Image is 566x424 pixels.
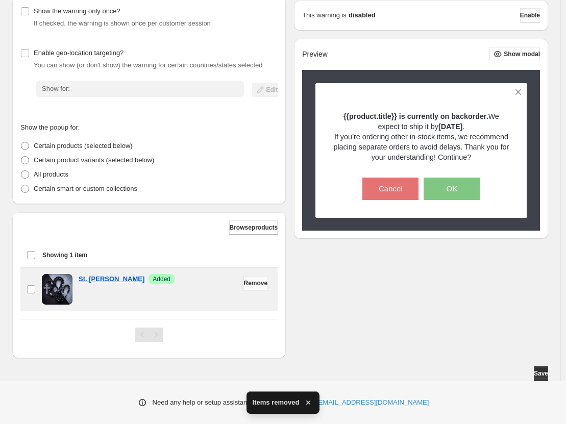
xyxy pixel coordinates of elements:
strong: {{product.title}} [343,112,397,120]
strong: [DATE] [438,122,462,131]
span: Showing 1 item [42,251,87,259]
button: Cancel [362,178,419,200]
span: Enable geo-location targeting? [34,49,124,57]
a: St. [PERSON_NAME] [79,274,144,284]
span: Items removed [253,397,300,408]
span: Enable [520,11,540,19]
p: All products [34,169,68,180]
strong: disabled [349,10,376,20]
a: [EMAIL_ADDRESS][DOMAIN_NAME] [316,397,429,408]
p: If you’re ordering other in-stock items, we recommend placing separate orders to avoid delays. Th... [333,132,509,162]
span: Browse products [229,223,278,232]
p: This warning is [302,10,347,20]
button: Save [534,366,548,381]
button: Enable [520,8,540,22]
img: St. Michael Rosary [42,274,72,305]
span: You can show (or don't show) the warning for certain countries/states selected [34,61,263,69]
span: Show modal [504,50,540,58]
span: Added [153,275,170,283]
span: If checked, the warning is shown once per customer session [34,19,211,27]
strong: is currently on backorder. [399,112,488,120]
span: Show the popup for: [20,123,80,131]
button: OK [424,178,480,200]
span: Save [534,369,548,378]
span: Remove [243,279,267,287]
span: Show for: [42,85,70,92]
span: Certain product variants (selected below) [34,156,154,164]
nav: Pagination [135,328,163,342]
p: Certain smart or custom collections [34,184,137,194]
button: Show modal [489,47,540,61]
button: Browseproducts [229,220,278,235]
h2: Preview [302,50,328,59]
button: Remove [243,276,267,290]
span: Show the warning only once? [34,7,120,15]
span: Certain products (selected below) [34,142,133,149]
p: We expect to ship it by . [333,111,509,132]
